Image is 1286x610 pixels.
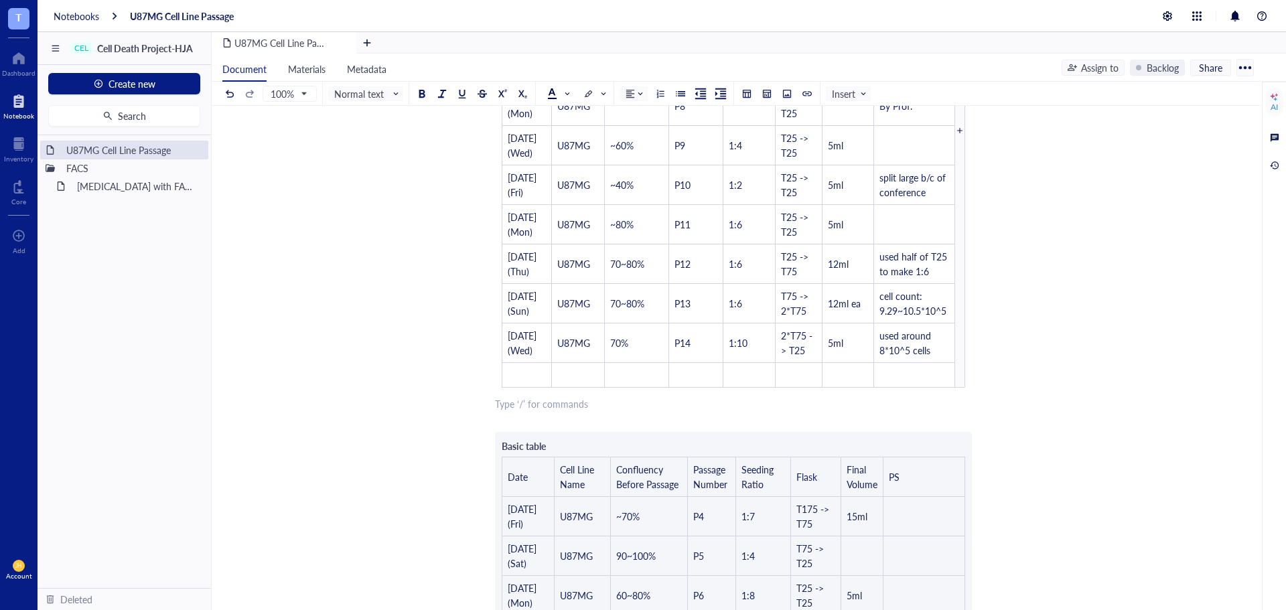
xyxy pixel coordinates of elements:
span: Create new [109,78,155,89]
span: P12 [674,257,691,271]
span: 5ml [828,218,843,231]
span: ~40% [610,178,634,192]
span: 5ml [828,336,843,350]
span: split large b/c of conference [879,171,948,199]
button: Share [1190,60,1231,76]
span: Insert [832,88,867,100]
span: T25 -> T75 [781,250,811,278]
span: T25 -> T25 [781,171,811,199]
span: 1:6 [729,257,742,271]
span: U87MG [557,178,590,192]
span: U87MG [557,257,590,271]
span: ~80% [610,218,634,231]
span: 70~80% [610,257,644,271]
div: CEL [74,44,88,53]
div: Notebook [3,112,34,120]
span: Materials [288,62,326,76]
span: [DATE] (Mon) [508,210,539,238]
span: U87MG [557,297,590,310]
span: 5ml [828,178,843,192]
span: [DATE] (Sun) [508,289,539,317]
span: Cell Death Project-HJA [97,42,193,55]
span: 2*T75 -> T25 [781,329,812,357]
span: Document [222,62,267,76]
span: used around 8*10^5 cells [879,329,934,357]
span: P8 [674,99,685,112]
span: U87MG [557,218,590,231]
div: U87MG Cell Line Passage [60,141,203,159]
span: 70~80% [610,297,644,310]
span: T25 -> T25 [781,131,811,159]
span: P11 [674,218,691,231]
div: Dashboard [2,69,35,77]
span: P10 [674,178,691,192]
div: Inventory [4,155,33,163]
span: By Prof. [879,99,912,112]
span: P9 [674,139,685,152]
span: Metadata [347,62,386,76]
a: Notebook [3,90,34,120]
span: U87MG [557,139,590,152]
span: Share [1199,62,1222,74]
span: 1:6 [729,218,742,231]
span: 70% [610,336,628,350]
a: Inventory [4,133,33,163]
button: Search [48,105,200,127]
span: used half of T25 to make 1:6 [879,250,950,278]
span: 1:4 [729,139,742,152]
div: Add [13,246,25,254]
span: ~60% [610,139,634,152]
span: [DATE] (Wed) [508,131,539,159]
a: Notebooks [54,10,99,22]
span: 12ml ea [828,297,861,310]
div: AI [1271,102,1278,112]
span: 1:6 [729,297,742,310]
span: 1:2 [729,178,742,192]
span: 12ml [828,257,849,271]
div: Deleted [60,592,92,607]
div: [MEDICAL_DATA] with FACSymphonyA1 [71,177,203,196]
div: Assign to [1081,60,1119,75]
span: 1:10 [729,336,747,350]
a: Core [11,176,26,206]
div: Account [6,572,32,580]
div: FACS [60,159,203,177]
span: [DATE] (Wed) [508,329,539,357]
a: U87MG Cell Line Passage [130,10,234,22]
span: T [15,9,22,25]
span: [DATE] (Thu) [508,250,539,278]
span: [DATE] (Fri) [508,171,539,199]
span: JH [15,562,22,569]
span: U87MG [557,336,590,350]
a: Dashboard [2,48,35,77]
span: T75 -> 2*T75 [781,289,811,317]
button: Create new [48,73,200,94]
span: T25 -> T25 [781,210,811,238]
div: Backlog [1147,60,1179,75]
div: Core [11,198,26,206]
span: U87MG [557,99,590,112]
span: cell count: 9.29~10.5*10^5 [879,289,946,317]
span: 5ml [828,139,843,152]
span: P13 [674,297,691,310]
span: 100% [271,88,306,100]
span: Normal text [334,88,400,100]
span: P14 [674,336,691,350]
span: Search [118,110,146,121]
